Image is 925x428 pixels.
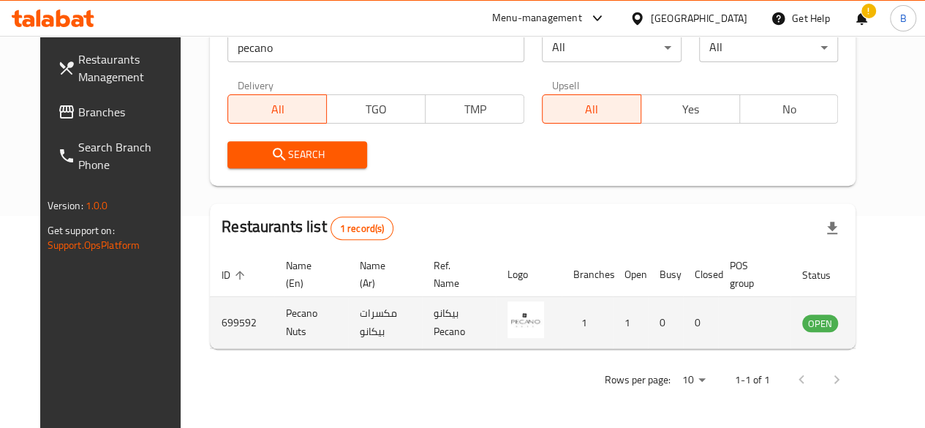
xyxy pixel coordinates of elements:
input: Search for restaurant name or ID.. [227,33,524,62]
td: بيكانو Pecano [422,297,496,349]
span: Restaurants Management [78,50,183,86]
h2: Restaurants list [222,216,393,240]
td: 699592 [210,297,274,349]
label: Upsell [552,80,579,90]
span: TGO [333,99,420,120]
div: Menu-management [492,10,582,27]
span: All [548,99,635,120]
th: Closed [683,252,718,297]
td: 1 [562,297,613,349]
a: Support.OpsPlatform [48,236,140,255]
span: Status [802,266,850,284]
td: 0 [648,297,683,349]
div: [GEOGRAPHIC_DATA] [651,10,747,26]
a: Restaurants Management [46,42,195,94]
div: OPEN [802,315,838,332]
span: 1 record(s) [331,222,393,236]
button: Yes [641,94,740,124]
th: Busy [648,252,683,297]
span: TMP [431,99,518,120]
span: Get support on: [48,221,115,240]
a: Branches [46,94,195,129]
div: All [542,33,682,62]
td: مكسرات بيكانو [348,297,422,349]
th: Open [613,252,648,297]
button: Search [227,141,367,168]
div: Total records count [331,217,394,240]
button: TGO [326,94,426,124]
button: No [739,94,839,124]
span: ID [222,266,249,284]
td: Pecano Nuts [274,297,348,349]
button: TMP [425,94,524,124]
span: OPEN [802,315,838,332]
span: Yes [647,99,734,120]
span: Name (Ar) [360,257,404,292]
span: Version: [48,196,83,215]
button: All [542,94,641,124]
p: 1-1 of 1 [734,371,769,389]
p: Rows per page: [604,371,670,389]
th: Logo [496,252,562,297]
td: 0 [683,297,718,349]
a: Search Branch Phone [46,129,195,182]
th: Branches [562,252,613,297]
div: Rows per page: [676,369,711,391]
span: Search [239,146,355,164]
span: POS group [730,257,773,292]
span: All [234,99,321,120]
span: Search Branch Phone [78,138,183,173]
img: Pecano Nuts [507,301,544,338]
td: 1 [613,297,648,349]
span: Branches [78,103,183,121]
div: All [699,33,839,62]
span: No [746,99,833,120]
span: Name (En) [286,257,331,292]
span: B [899,10,906,26]
table: enhanced table [210,252,918,349]
label: Delivery [238,80,274,90]
span: 1.0.0 [86,196,108,215]
div: Export file [815,211,850,246]
button: All [227,94,327,124]
span: Ref. Name [434,257,478,292]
